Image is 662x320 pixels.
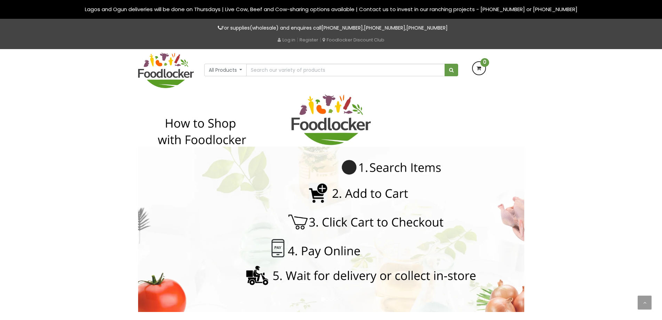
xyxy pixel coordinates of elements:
span: 0 [480,58,489,67]
span: | [297,36,298,43]
a: [PHONE_NUMBER] [406,24,448,31]
button: All Products [204,64,247,76]
input: Search our variety of products [246,64,445,76]
a: Foodlocker Discount Club [322,37,384,43]
p: For supplies(wholesale) and enquires call , , [138,24,524,32]
span: Lagos and Ogun deliveries will be done on Thursdays | Live Cow, Beef and Cow-sharing options avai... [85,6,577,13]
img: FoodLocker [138,53,194,88]
span: | [320,36,321,43]
a: [PHONE_NUMBER] [364,24,405,31]
a: [PHONE_NUMBER] [321,24,363,31]
a: Register [300,37,318,43]
a: Log in [278,37,295,43]
img: Placing your order is simple as 1-2-3 [138,94,524,312]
